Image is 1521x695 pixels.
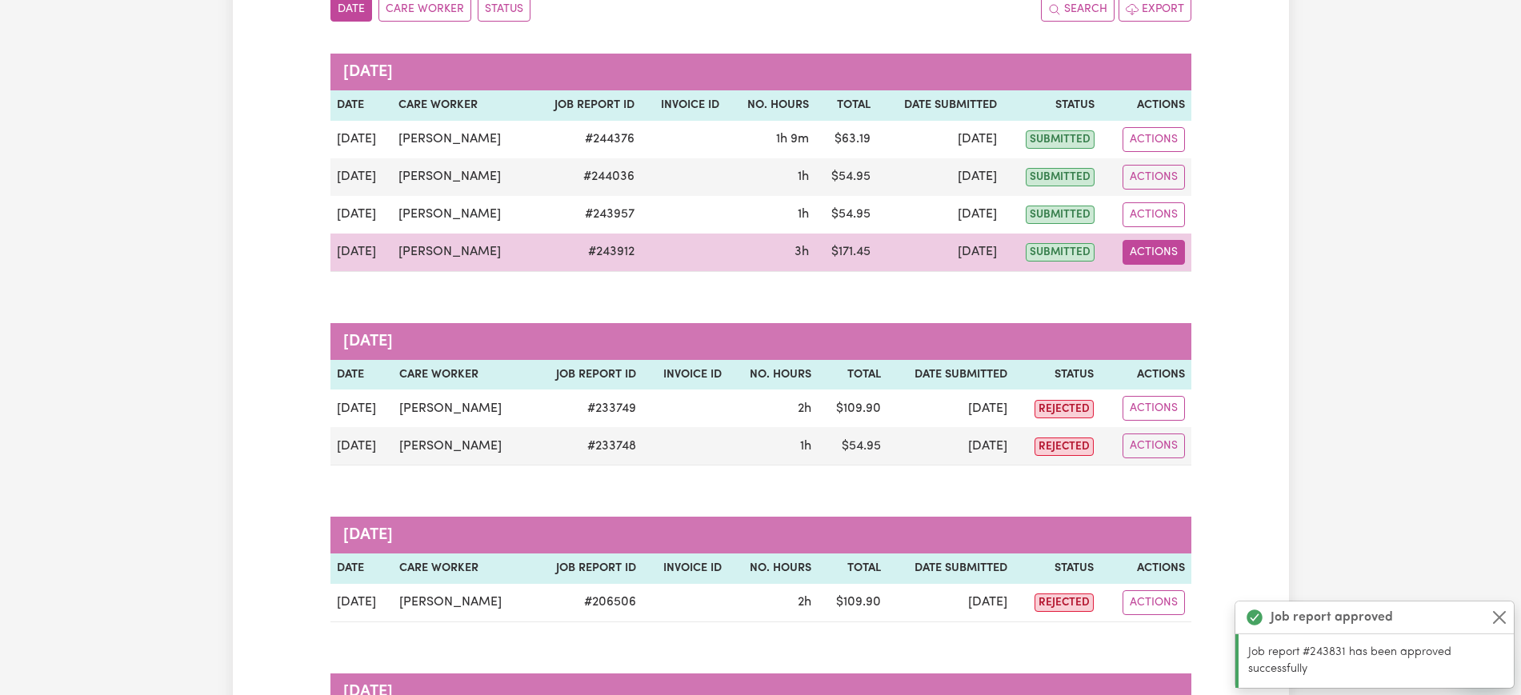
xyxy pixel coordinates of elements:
[530,234,641,272] td: # 243912
[530,196,641,234] td: # 243957
[330,234,393,272] td: [DATE]
[1026,130,1095,149] span: submitted
[642,360,728,390] th: Invoice ID
[726,90,815,121] th: No. Hours
[393,553,531,584] th: Care worker
[818,427,887,465] td: $ 54.95
[330,121,393,158] td: [DATE]
[330,584,393,622] td: [DATE]
[330,517,1191,553] caption: [DATE]
[392,90,530,121] th: Care worker
[531,427,642,465] td: # 233748
[392,234,530,272] td: [PERSON_NAME]
[393,584,531,622] td: [PERSON_NAME]
[1014,553,1100,584] th: Status
[330,90,393,121] th: Date
[530,90,641,121] th: Job Report ID
[1490,608,1509,627] button: Close
[330,389,393,427] td: [DATE]
[877,234,1003,272] td: [DATE]
[728,553,818,584] th: No. Hours
[818,584,887,622] td: $ 109.90
[798,170,809,183] span: 1 hour
[1035,400,1094,418] span: rejected
[795,246,809,258] span: 3 hours
[776,133,809,146] span: 1 hour 9 minutes
[330,196,393,234] td: [DATE]
[641,90,726,121] th: Invoice ID
[392,121,530,158] td: [PERSON_NAME]
[815,158,878,196] td: $ 54.95
[798,208,809,221] span: 1 hour
[1101,90,1191,121] th: Actions
[330,360,393,390] th: Date
[392,158,530,196] td: [PERSON_NAME]
[1123,396,1185,421] button: Actions
[330,54,1191,90] caption: [DATE]
[1123,127,1185,152] button: Actions
[1035,437,1094,456] span: rejected
[1123,590,1185,615] button: Actions
[1248,644,1504,678] p: Job report #243831 has been approved successfully
[531,553,642,584] th: Job Report ID
[530,121,641,158] td: # 244376
[392,196,530,234] td: [PERSON_NAME]
[531,584,642,622] td: # 206506
[815,196,878,234] td: $ 54.95
[1123,240,1185,265] button: Actions
[330,553,393,584] th: Date
[531,360,642,390] th: Job Report ID
[1035,593,1094,612] span: rejected
[1100,360,1191,390] th: Actions
[1123,202,1185,227] button: Actions
[1014,360,1100,390] th: Status
[530,158,641,196] td: # 244036
[818,389,887,427] td: $ 109.90
[815,121,878,158] td: $ 63.19
[877,158,1003,196] td: [DATE]
[728,360,818,390] th: No. Hours
[330,158,393,196] td: [DATE]
[877,121,1003,158] td: [DATE]
[1003,90,1101,121] th: Status
[887,427,1015,465] td: [DATE]
[393,427,531,465] td: [PERSON_NAME]
[1100,553,1191,584] th: Actions
[1123,165,1185,190] button: Actions
[531,389,642,427] td: # 233749
[1271,608,1393,627] strong: Job report approved
[642,553,728,584] th: Invoice ID
[798,596,811,609] span: 2 hours
[877,196,1003,234] td: [DATE]
[887,360,1015,390] th: Date Submitted
[887,553,1015,584] th: Date Submitted
[815,234,878,272] td: $ 171.45
[1026,206,1095,224] span: submitted
[877,90,1003,121] th: Date Submitted
[1026,168,1095,186] span: submitted
[1026,243,1095,262] span: submitted
[798,402,811,415] span: 2 hours
[818,360,887,390] th: Total
[815,90,878,121] th: Total
[818,553,887,584] th: Total
[330,323,1191,360] caption: [DATE]
[393,389,531,427] td: [PERSON_NAME]
[330,427,393,465] td: [DATE]
[800,440,811,453] span: 1 hour
[393,360,531,390] th: Care worker
[887,389,1015,427] td: [DATE]
[887,584,1015,622] td: [DATE]
[1123,433,1185,458] button: Actions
